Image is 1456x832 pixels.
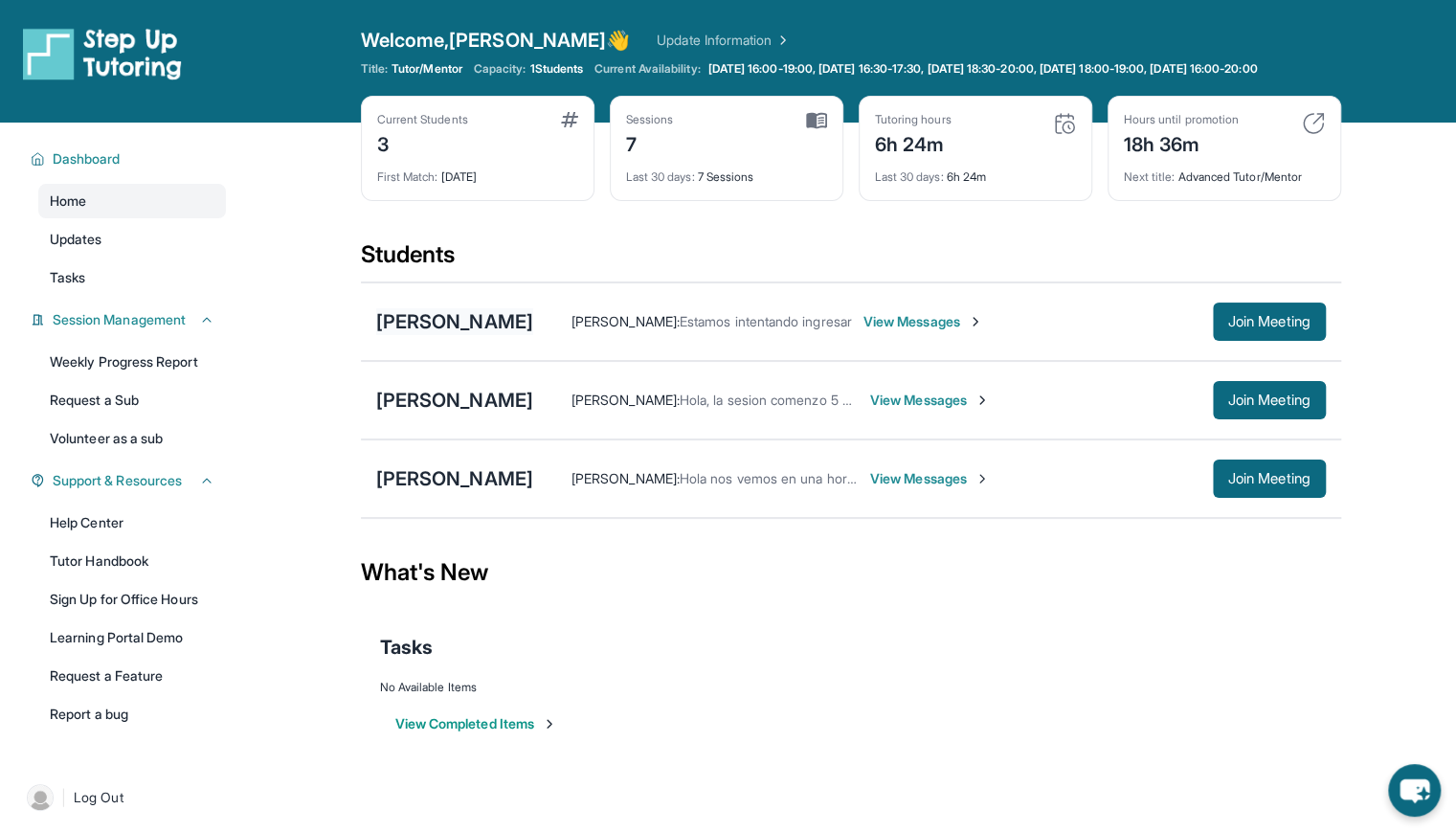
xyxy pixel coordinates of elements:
img: card [1053,112,1076,135]
img: card [806,112,827,129]
div: 6h 24m [875,127,952,158]
button: Join Meeting [1213,381,1326,419]
div: Sessions [626,112,674,127]
span: [PERSON_NAME] : [571,313,680,329]
div: 7 [626,127,674,158]
a: Weekly Progress Report [38,345,226,379]
div: 7 Sessions [626,158,827,185]
span: Home [50,191,86,211]
span: Support & Resources [53,471,182,490]
a: |Log Out [19,776,226,819]
img: Chevron-Right [974,393,990,408]
img: card [1302,112,1325,135]
span: Updates [50,230,102,249]
img: card [561,112,578,127]
a: Help Center [38,506,226,540]
span: 1 Students [529,61,583,77]
div: 18h 36m [1124,127,1239,158]
a: Tasks [38,260,226,295]
span: View Messages [863,312,983,331]
img: logo [23,27,182,80]
span: Tasks [50,268,85,287]
a: Updates [38,222,226,257]
a: Report a bug [38,697,226,731]
span: [PERSON_NAME] : [571,392,680,408]
button: Dashboard [45,149,214,169]
a: Sign Up for Office Hours [38,582,226,617]
span: | [61,786,66,809]
a: Learning Portal Demo [38,620,226,655]
span: Welcome, [PERSON_NAME] 👋 [361,27,631,54]
a: Request a Sub [38,383,226,417]
img: Chevron Right [772,31,791,50]
span: Tutor/Mentor [392,61,462,77]
span: Session Management [53,310,186,329]
div: [PERSON_NAME] [376,465,533,492]
span: Last 30 days : [626,169,695,184]
button: Join Meeting [1213,460,1326,498]
div: Hours until promotion [1124,112,1239,127]
span: Hola, la sesion comenzo 5 minutos atras! Pueden usar [URL][DOMAIN_NAME] para entrar al Learning P... [680,392,1332,408]
img: user-img [27,784,54,811]
button: View Completed Items [395,714,557,733]
div: [PERSON_NAME] [376,308,533,335]
div: [DATE] [377,158,578,185]
a: Home [38,184,226,218]
span: Title: [361,61,388,77]
span: [DATE] 16:00-19:00, [DATE] 16:30-17:30, [DATE] 18:30-20:00, [DATE] 18:00-19:00, [DATE] 16:00-20:00 [708,61,1258,77]
div: Students [361,239,1341,281]
span: Estamos intentando ingresar [680,313,852,329]
span: View Messages [870,469,990,488]
div: 6h 24m [875,158,1076,185]
div: What's New [361,530,1341,615]
img: Chevron-Right [974,471,990,486]
a: Update Information [657,31,791,50]
div: Current Students [377,112,468,127]
span: Hola nos vemos en una hora! Aquí está el enlace para ir al Learning Portal: [680,470,1129,486]
span: Dashboard [53,149,121,169]
span: Tasks [380,634,433,661]
span: View Messages [870,391,990,410]
span: Log Out [74,788,123,807]
img: Chevron-Right [968,314,983,329]
button: Support & Resources [45,471,214,490]
button: chat-button [1388,764,1441,817]
span: Next title : [1124,169,1176,184]
span: First Match : [377,169,438,184]
a: Tutor Handbook [38,544,226,578]
button: Session Management [45,310,214,329]
div: [PERSON_NAME] [376,387,533,414]
span: Join Meeting [1228,473,1310,484]
button: Join Meeting [1213,303,1326,341]
span: Current Availability: [594,61,700,77]
a: Request a Feature [38,659,226,693]
span: Join Meeting [1228,316,1310,327]
div: No Available Items [380,680,1322,695]
a: [DATE] 16:00-19:00, [DATE] 16:30-17:30, [DATE] 18:30-20:00, [DATE] 18:00-19:00, [DATE] 16:00-20:00 [705,61,1262,77]
span: [PERSON_NAME] : [571,470,680,486]
div: 3 [377,127,468,158]
div: Advanced Tutor/Mentor [1124,158,1325,185]
span: Capacity: [474,61,526,77]
a: Volunteer as a sub [38,421,226,456]
span: Last 30 days : [875,169,944,184]
div: Tutoring hours [875,112,952,127]
span: Join Meeting [1228,394,1310,406]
